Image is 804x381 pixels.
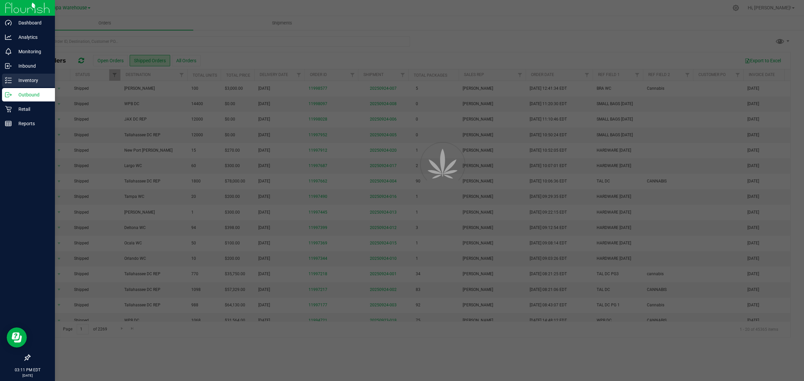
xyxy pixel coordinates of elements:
p: 03:11 PM EDT [3,367,52,373]
inline-svg: Inventory [5,77,12,84]
p: Inbound [12,62,52,70]
p: Retail [12,105,52,113]
inline-svg: Outbound [5,91,12,98]
p: [DATE] [3,373,52,378]
p: Monitoring [12,48,52,56]
p: Reports [12,120,52,128]
inline-svg: Retail [5,106,12,112]
p: Inventory [12,76,52,84]
inline-svg: Monitoring [5,48,12,55]
inline-svg: Dashboard [5,19,12,26]
inline-svg: Inbound [5,63,12,69]
inline-svg: Analytics [5,34,12,41]
iframe: Resource center [7,327,27,348]
p: Outbound [12,91,52,99]
p: Dashboard [12,19,52,27]
inline-svg: Reports [5,120,12,127]
p: Analytics [12,33,52,41]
